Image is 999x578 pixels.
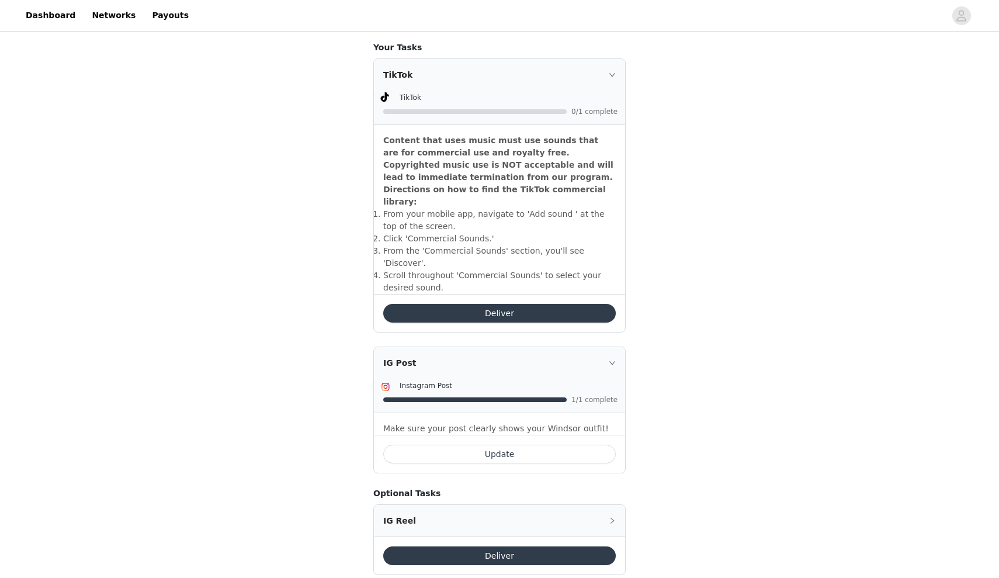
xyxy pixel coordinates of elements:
i: icon: right [609,71,616,78]
h4: Your Tasks [373,41,626,54]
div: icon: rightIG Post [374,347,625,379]
a: Dashboard [19,2,82,29]
div: avatar [956,6,967,25]
strong: Content that uses music must use sounds that are for commercial use and royalty free. Copyrighted... [383,136,613,206]
i: icon: right [609,517,616,524]
span: Instagram Post [400,382,452,390]
button: Deliver [383,304,616,323]
div: icon: rightIG Reel [374,505,625,537]
li: ​From your mobile app, navigate to 'Add sound ' at the top of the screen. [383,208,616,233]
p: Make sure your post clearly shows your Windsor outfit! [383,423,616,435]
span: 0/1 complete [571,108,618,115]
button: Update [383,445,616,463]
li: ​Scroll throughout 'Commercial Sounds' to select your desired sound. [383,269,616,294]
a: Networks [85,2,143,29]
div: icon: rightTikTok [374,59,625,91]
span: TikTok [400,94,421,102]
a: Payouts [145,2,196,29]
button: Deliver [383,546,616,565]
span: 1/1 complete [571,396,618,403]
li: ​Click 'Commercial Sounds.' [383,233,616,245]
h4: Optional Tasks [373,487,626,500]
img: Instagram Icon [381,382,390,392]
i: icon: right [609,359,616,366]
li: ​From the 'Commercial Sounds' section, you'll see 'Discover'. [383,245,616,269]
